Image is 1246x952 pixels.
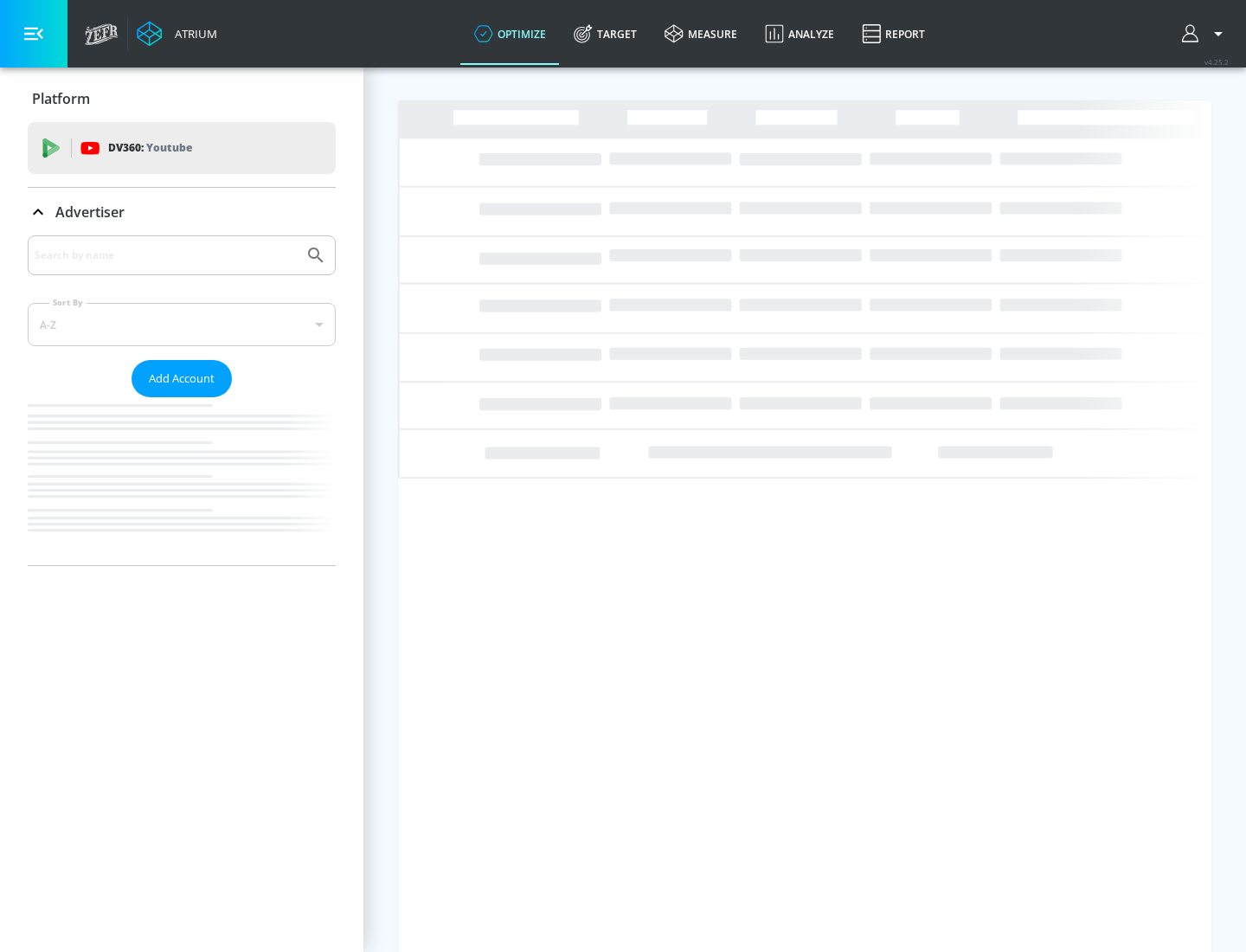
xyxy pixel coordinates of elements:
[28,303,336,346] div: A-Z
[28,122,336,174] div: DV360: Youtube
[55,203,125,222] p: Advertiser
[848,3,939,65] a: Report
[146,138,192,157] p: Youtube
[751,3,848,65] a: Analyze
[168,26,217,42] div: Atrium
[149,369,215,389] span: Add Account
[560,3,651,65] a: Target
[35,244,297,267] input: Search by name
[460,3,560,65] a: optimize
[28,235,336,565] div: Advertiser
[28,397,336,565] nav: list of Advertiser
[651,3,751,65] a: measure
[32,89,90,108] p: Platform
[108,138,192,158] p: DV360:
[49,297,87,308] label: Sort By
[28,188,336,236] div: Advertiser
[28,74,336,123] div: Platform
[132,360,232,397] button: Add Account
[137,21,217,47] a: Atrium
[1204,57,1229,67] span: v 4.25.2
